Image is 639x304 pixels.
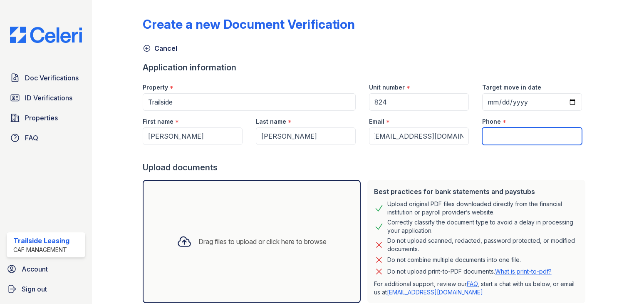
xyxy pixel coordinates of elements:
span: Doc Verifications [25,73,79,83]
a: ID Verifications [7,90,85,106]
span: Properties [25,113,58,123]
a: FAQ [467,280,478,287]
label: Property [143,83,168,92]
label: Unit number [369,83,405,92]
p: Do not upload print-to-PDF documents. [387,267,552,276]
span: ID Verifications [25,93,72,103]
div: Best practices for bank statements and paystubs [374,187,579,197]
a: Sign out [3,281,89,297]
div: Upload original PDF files downloaded directly from the financial institution or payroll provider’... [387,200,579,217]
label: First name [143,117,173,126]
div: Correctly classify the document type to avoid a delay in processing your application. [387,218,579,235]
label: Phone [482,117,501,126]
a: Account [3,261,89,277]
span: Sign out [22,284,47,294]
div: Application information [143,62,589,73]
a: Cancel [143,43,177,53]
label: Target move in date [482,83,541,92]
label: Last name [256,117,286,126]
div: Create a new Document Verification [143,17,355,32]
div: Trailside Leasing [13,236,69,246]
img: CE_Logo_Blue-a8612792a0a2168367f1c8372b55b34899dd931a85d93a1a3d3e32e68fde9ad4.png [3,27,89,43]
p: For additional support, review our , start a chat with us below, or email us at [374,280,579,297]
div: Drag files to upload or click here to browse [198,237,327,247]
div: CAF Management [13,246,69,254]
label: Email [369,117,384,126]
a: FAQ [7,130,85,146]
span: FAQ [25,133,38,143]
a: [EMAIL_ADDRESS][DOMAIN_NAME] [387,289,483,296]
span: Account [22,264,48,274]
a: Doc Verifications [7,70,85,86]
div: Upload documents [143,162,589,173]
a: What is print-to-pdf? [495,268,552,275]
div: Do not upload scanned, redacted, password protected, or modified documents. [387,237,579,253]
a: Properties [7,110,85,126]
div: Do not combine multiple documents into one file. [387,255,521,265]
